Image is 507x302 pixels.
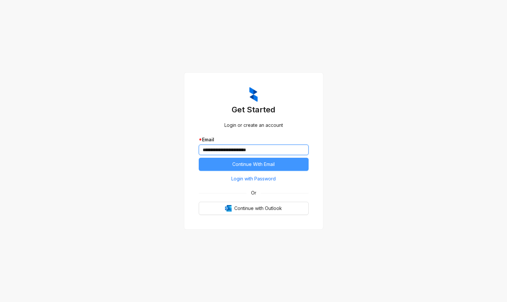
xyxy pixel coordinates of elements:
[234,205,282,212] span: Continue with Outlook
[249,87,258,102] img: ZumaIcon
[199,158,309,171] button: Continue With Email
[199,105,309,115] h3: Get Started
[199,202,309,215] button: OutlookContinue with Outlook
[246,189,261,197] span: Or
[199,122,309,129] div: Login or create an account
[225,205,232,212] img: Outlook
[231,175,276,182] span: Login with Password
[199,174,309,184] button: Login with Password
[199,136,309,143] div: Email
[232,161,275,168] span: Continue With Email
